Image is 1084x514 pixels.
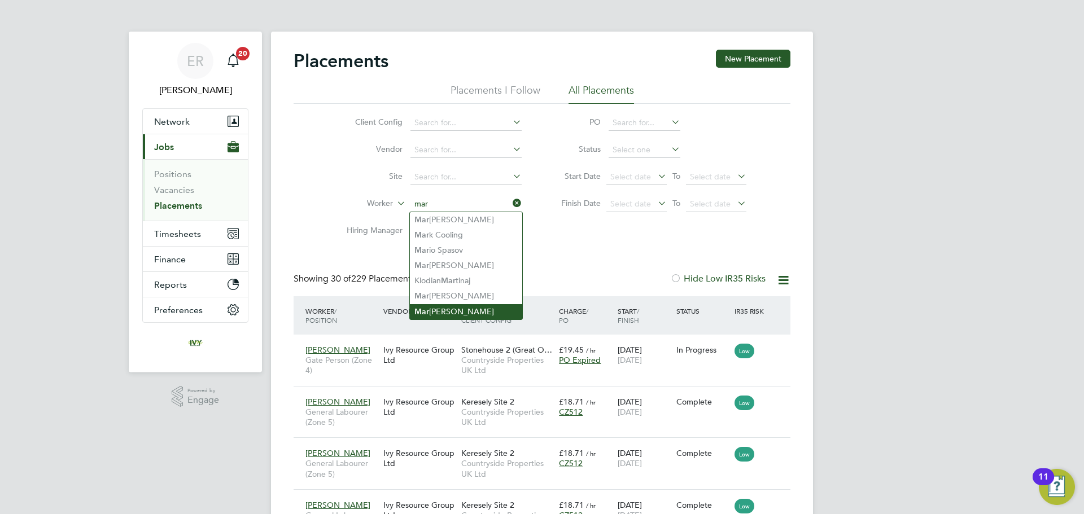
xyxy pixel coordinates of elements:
[669,196,684,210] span: To
[550,171,601,181] label: Start Date
[129,32,262,372] nav: Main navigation
[441,276,456,285] b: Mar
[461,500,514,510] span: Keresely Site 2
[143,159,248,221] div: Jobs
[676,397,729,407] div: Complete
[559,407,583,417] span: CZ512
[305,397,370,407] span: [PERSON_NAME]
[338,144,403,154] label: Vendor
[187,396,219,405] span: Engage
[414,215,429,225] b: Mar
[414,291,429,301] b: Mar
[609,142,680,158] input: Select one
[154,229,201,239] span: Timesheets
[461,355,553,375] span: Countryside Properties UK Ltd
[559,448,584,458] span: £18.71
[615,391,674,423] div: [DATE]
[690,199,731,209] span: Select date
[676,448,729,458] div: Complete
[586,501,596,509] span: / hr
[735,344,754,358] span: Low
[732,301,771,321] div: IR35 Risk
[303,494,790,503] a: [PERSON_NAME]General Labourer (Zone 5)Ivy Resource Group LtdKeresely Site 2Countryside Properties...
[236,47,250,60] span: 20
[187,54,204,68] span: ER
[143,134,248,159] button: Jobs
[559,306,588,324] span: / PO
[735,396,754,410] span: Low
[154,116,190,127] span: Network
[461,345,552,355] span: Stonehouse 2 (Great O…
[615,301,674,330] div: Start
[303,390,790,400] a: [PERSON_NAME]General Labourer (Zone 5)Ivy Resource Group LtdKeresely Site 2Countryside Properties...
[618,458,642,468] span: [DATE]
[414,245,429,255] b: Mar
[154,279,187,290] span: Reports
[305,500,370,510] span: [PERSON_NAME]
[586,346,596,354] span: / hr
[154,200,202,211] a: Placements
[154,184,194,195] a: Vacancies
[615,442,674,474] div: [DATE]
[559,345,584,355] span: £19.45
[338,171,403,181] label: Site
[410,304,522,319] li: [PERSON_NAME]
[410,115,522,131] input: Search for...
[461,397,514,407] span: Keresely Site 2
[676,345,729,355] div: In Progress
[172,386,220,407] a: Powered byEngage
[461,458,553,478] span: Countryside Properties UK Ltd
[305,458,378,478] span: General Labourer (Zone 5)
[303,339,790,348] a: [PERSON_NAME]Gate Person (Zone 4)Ivy Resource Group LtdStonehouse 2 (Great O…Countryside Properti...
[618,306,639,324] span: / Finish
[410,212,522,227] li: [PERSON_NAME]
[1038,477,1048,491] div: 11
[586,398,596,406] span: / hr
[410,196,522,212] input: Search for...
[294,273,417,285] div: Showing
[559,355,601,365] span: PO Expired
[735,447,754,462] span: Low
[569,84,634,104] li: All Placements
[559,397,584,407] span: £18.71
[305,345,370,355] span: [PERSON_NAME]
[410,273,522,288] li: Klodian tinaj
[690,172,731,182] span: Select date
[618,407,642,417] span: [DATE]
[143,247,248,271] button: Finance
[1039,469,1075,505] button: Open Resource Center, 11 new notifications
[556,301,615,330] div: Charge
[618,355,642,365] span: [DATE]
[222,43,244,79] a: 20
[381,301,458,321] div: Vendor
[154,142,174,152] span: Jobs
[305,306,337,324] span: / Position
[610,172,651,182] span: Select date
[305,407,378,427] span: General Labourer (Zone 5)
[410,288,522,304] li: [PERSON_NAME]
[410,169,522,185] input: Search for...
[586,449,596,458] span: / hr
[674,301,732,321] div: Status
[328,198,393,209] label: Worker
[143,109,248,134] button: Network
[303,442,790,451] a: [PERSON_NAME]General Labourer (Zone 5)Ivy Resource Group LtdKeresely Site 2Countryside Properties...
[414,261,429,270] b: Mar
[154,169,191,179] a: Positions
[410,258,522,273] li: [PERSON_NAME]
[154,305,203,315] span: Preferences
[303,301,381,330] div: Worker
[550,144,601,154] label: Status
[716,50,790,68] button: New Placement
[294,50,388,72] h2: Placements
[550,117,601,127] label: PO
[143,272,248,297] button: Reports
[669,169,684,183] span: To
[559,458,583,468] span: CZ512
[142,334,248,352] a: Go to home page
[559,500,584,510] span: £18.71
[414,307,429,317] b: Mar
[615,339,674,371] div: [DATE]
[154,254,186,265] span: Finance
[331,273,351,284] span: 30 of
